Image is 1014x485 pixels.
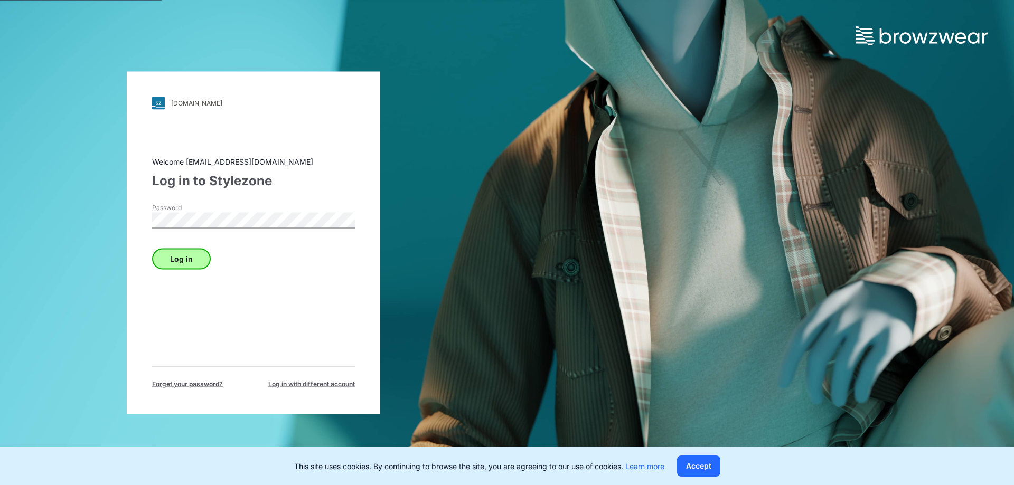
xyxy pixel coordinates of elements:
[152,97,355,109] a: [DOMAIN_NAME]
[294,461,664,472] p: This site uses cookies. By continuing to browse the site, you are agreeing to our use of cookies.
[152,156,355,167] div: Welcome [EMAIL_ADDRESS][DOMAIN_NAME]
[152,379,223,388] span: Forget your password?
[152,171,355,190] div: Log in to Stylezone
[171,99,222,107] div: [DOMAIN_NAME]
[677,455,720,477] button: Accept
[152,97,165,109] img: svg+xml;base64,PHN2ZyB3aWR0aD0iMjgiIGhlaWdodD0iMjgiIHZpZXdCb3g9IjAgMCAyOCAyOCIgZmlsbD0ibm9uZSIgeG...
[152,203,226,212] label: Password
[152,248,211,269] button: Log in
[856,26,988,45] img: browzwear-logo.73288ffb.svg
[625,462,664,471] a: Learn more
[268,379,355,388] span: Log in with different account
